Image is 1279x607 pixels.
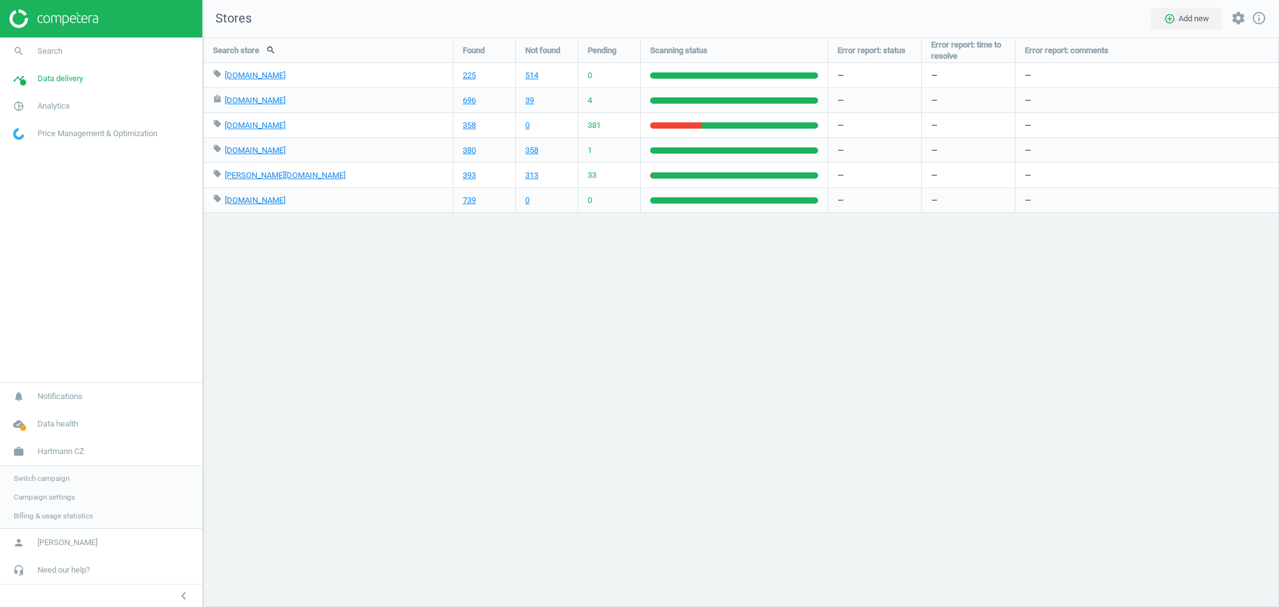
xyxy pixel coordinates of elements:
[931,145,937,156] span: —
[213,144,222,153] i: local_offer
[37,73,83,84] span: Data delivery
[588,95,592,106] span: 4
[225,195,285,205] a: [DOMAIN_NAME]
[828,138,921,162] div: —
[828,163,921,187] div: —
[931,39,1005,62] span: Error report: time to resolve
[525,70,538,81] a: 514
[37,101,70,112] span: Analytics
[14,473,69,483] span: Switch campaign
[1025,45,1109,56] span: Error report: comments
[1015,138,1279,162] div: —
[931,170,937,181] span: —
[828,188,921,212] div: —
[37,537,97,548] span: [PERSON_NAME]
[931,95,937,106] span: —
[588,45,616,56] span: Pending
[931,120,937,131] span: —
[13,128,24,140] img: wGWNvw8QSZomAAAAABJRU5ErkJggg==
[588,120,601,131] span: 381
[525,145,538,156] a: 358
[259,39,283,61] button: search
[7,67,31,91] i: timeline
[463,120,476,131] a: 358
[14,511,93,521] span: Billing & usage statistics
[7,558,31,582] i: headset_mic
[588,170,596,181] span: 33
[1231,11,1246,26] i: settings
[1015,188,1279,212] div: —
[225,170,345,180] a: [PERSON_NAME][DOMAIN_NAME]
[37,391,82,402] span: Notifications
[225,146,285,155] a: [DOMAIN_NAME]
[1015,163,1279,187] div: —
[837,45,906,56] span: Error report: status
[213,169,222,178] i: local_offer
[525,45,560,56] span: Not found
[1151,7,1222,30] button: add_circle_outlineAdd new
[225,71,285,80] a: [DOMAIN_NAME]
[213,69,222,78] i: local_offer
[828,88,921,112] div: —
[7,440,31,463] i: work
[525,195,530,206] a: 0
[1252,11,1267,26] i: info_outline
[7,39,31,63] i: search
[1015,63,1279,87] div: —
[463,70,476,81] a: 225
[37,418,78,430] span: Data health
[1252,11,1267,27] a: info_outline
[37,128,157,139] span: Price Management & Optimization
[1225,5,1252,32] button: settings
[1015,113,1279,137] div: —
[650,45,708,56] span: Scanning status
[588,70,592,81] span: 0
[7,94,31,118] i: pie_chart_outlined
[1164,13,1175,24] i: add_circle_outline
[203,10,252,27] span: Stores
[931,195,937,206] span: —
[588,145,592,156] span: 1
[463,45,485,56] span: Found
[588,195,592,206] span: 0
[525,170,538,181] a: 313
[463,195,476,206] a: 739
[204,38,453,62] div: Search store
[37,46,62,57] span: Search
[463,170,476,181] a: 393
[176,588,191,603] i: chevron_left
[931,70,937,81] span: —
[828,113,921,137] div: —
[463,95,476,106] a: 696
[7,412,31,436] i: cloud_done
[525,95,534,106] a: 39
[525,120,530,131] a: 0
[213,94,222,103] i: local_mall
[37,446,84,457] span: Hartmann CZ
[1015,88,1279,112] div: —
[828,63,921,87] div: —
[14,492,75,502] span: Campaign settings
[7,531,31,555] i: person
[463,145,476,156] a: 380
[7,385,31,408] i: notifications
[225,96,285,105] a: [DOMAIN_NAME]
[225,121,285,130] a: [DOMAIN_NAME]
[168,588,199,604] button: chevron_left
[213,194,222,203] i: local_offer
[37,565,90,576] span: Need our help?
[9,9,98,28] img: ajHJNr6hYgQAAAAASUVORK5CYII=
[213,119,222,128] i: local_offer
